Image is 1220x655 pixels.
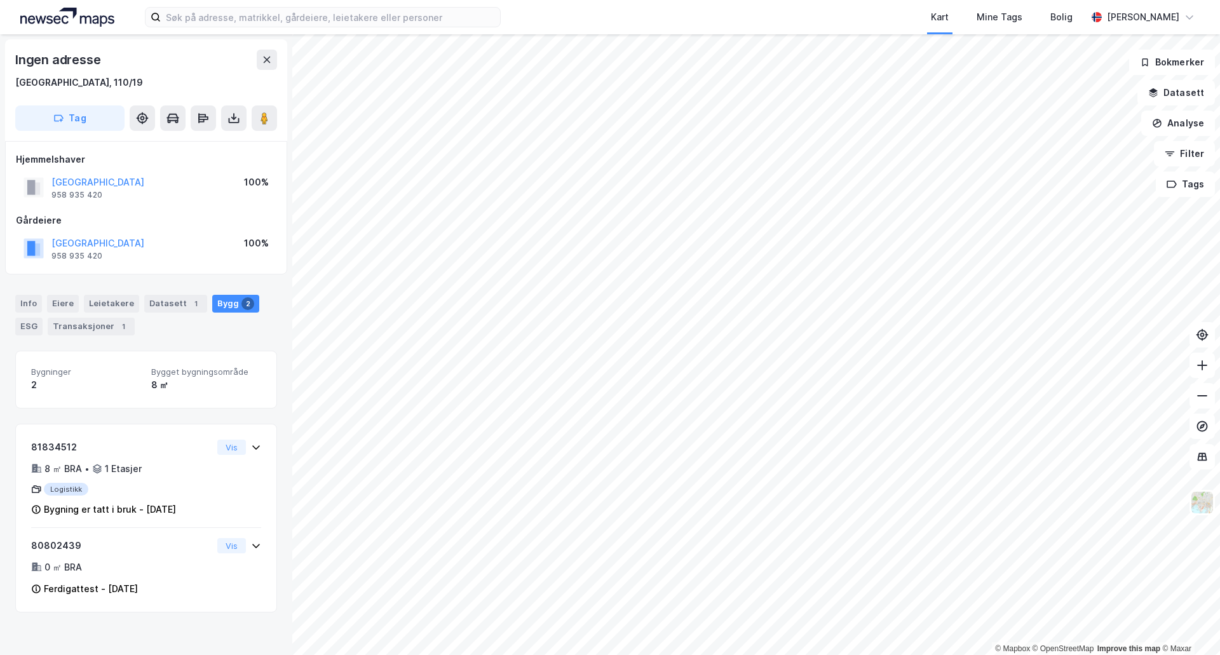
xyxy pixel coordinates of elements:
[1129,50,1215,75] button: Bokmerker
[977,10,1022,25] div: Mine Tags
[241,297,254,310] div: 2
[1107,10,1179,25] div: [PERSON_NAME]
[48,318,135,335] div: Transaksjoner
[244,236,269,251] div: 100%
[16,213,276,228] div: Gårdeiere
[44,581,138,597] div: Ferdigattest - [DATE]
[931,10,949,25] div: Kart
[1156,594,1220,655] iframe: Chat Widget
[1050,10,1073,25] div: Bolig
[1137,80,1215,105] button: Datasett
[84,295,139,313] div: Leietakere
[15,75,143,90] div: [GEOGRAPHIC_DATA], 110/19
[85,464,90,474] div: •
[105,461,142,476] div: 1 Etasjer
[1190,490,1214,515] img: Z
[44,461,82,476] div: 8 ㎡ BRA
[1156,594,1220,655] div: Kontrollprogram for chat
[16,152,276,167] div: Hjemmelshaver
[15,105,125,131] button: Tag
[15,295,42,313] div: Info
[217,440,246,455] button: Vis
[47,295,79,313] div: Eiere
[31,377,141,393] div: 2
[31,367,141,377] span: Bygninger
[1033,644,1094,653] a: OpenStreetMap
[995,644,1030,653] a: Mapbox
[212,295,259,313] div: Bygg
[161,8,500,27] input: Søk på adresse, matrikkel, gårdeiere, leietakere eller personer
[151,377,261,393] div: 8 ㎡
[151,367,261,377] span: Bygget bygningsområde
[1141,111,1215,136] button: Analyse
[15,50,103,70] div: Ingen adresse
[31,440,212,455] div: 81834512
[1097,644,1160,653] a: Improve this map
[189,297,202,310] div: 1
[244,175,269,190] div: 100%
[15,318,43,335] div: ESG
[51,251,102,261] div: 958 935 420
[117,320,130,333] div: 1
[44,560,82,575] div: 0 ㎡ BRA
[1156,172,1215,197] button: Tags
[44,502,176,517] div: Bygning er tatt i bruk - [DATE]
[144,295,207,313] div: Datasett
[217,538,246,553] button: Vis
[51,190,102,200] div: 958 935 420
[31,538,212,553] div: 80802439
[20,8,114,27] img: logo.a4113a55bc3d86da70a041830d287a7e.svg
[1154,141,1215,166] button: Filter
